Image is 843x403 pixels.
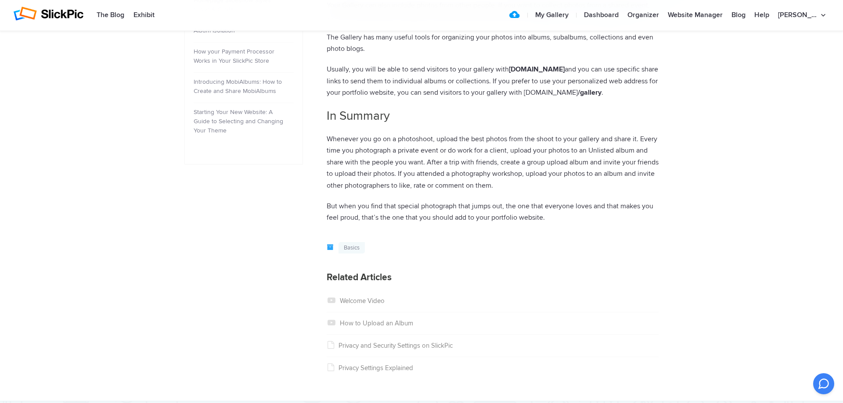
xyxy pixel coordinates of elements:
h3: Related Articles [327,272,659,283]
a: Starting Your New Website: A Guide to Selecting and Changing Your Theme [194,108,283,134]
a: Introducing MobiAlbums: How to Create and Share MobiAlbums [194,78,282,95]
strong: [DOMAIN_NAME] [509,65,565,74]
p: Whenever you go on a photoshoot, upload the best photos from the shoot to your gallery and share ... [327,133,659,192]
p: Usually, you will be able to send visitors to your gallery with and you can use specific share li... [327,64,659,99]
strong: /gallery [578,88,602,97]
a: How your Payment Processor Works in Your SlickPic Store [194,48,274,64]
h2: In Summary [327,107,659,125]
a: How to Upload an Album [327,319,413,327]
a: Welcome Video [327,297,385,305]
a: Basics [339,242,365,254]
a: Privacy and Security Settings on SlickPic [327,342,453,350]
p: The Gallery has many useful tools for organizing your photos into albums, subalbums, collections ... [327,32,659,55]
p: But when you find that special photograph that jumps out, the one that everyone loves and that ma... [327,200,659,224]
a: Album Isolation [194,27,235,34]
a: Privacy Settings Explained [327,364,413,372]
